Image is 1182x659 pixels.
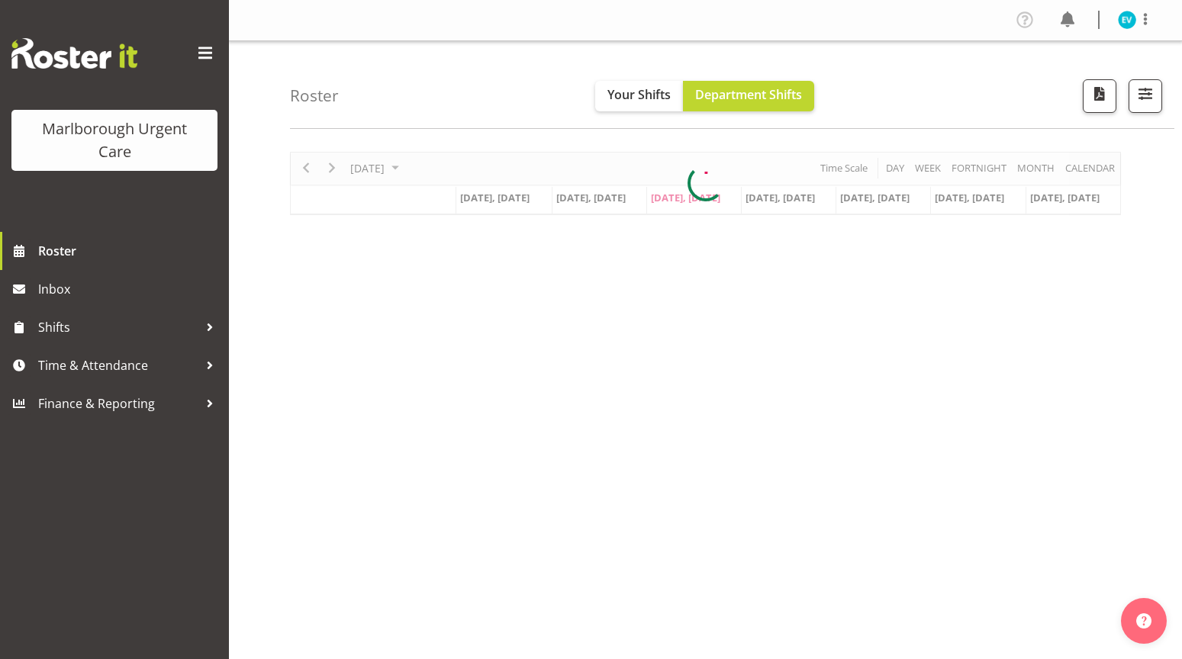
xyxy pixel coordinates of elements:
img: ewa-van-buuren11966.jpg [1118,11,1136,29]
button: Download a PDF of the roster according to the set date range. [1083,79,1116,113]
h4: Roster [290,87,339,104]
span: Shifts [38,316,198,339]
div: Marlborough Urgent Care [27,117,202,163]
button: Department Shifts [683,81,814,111]
span: Finance & Reporting [38,392,198,415]
span: Time & Attendance [38,354,198,377]
button: Your Shifts [595,81,683,111]
span: Your Shifts [607,86,671,103]
span: Inbox [38,278,221,301]
span: Department Shifts [695,86,802,103]
button: Filter Shifts [1129,79,1162,113]
img: help-xxl-2.png [1136,613,1151,628]
span: Roster [38,239,221,262]
img: Rosterit website logo [11,38,137,69]
div: Timeline Week of October 1, 2025 [290,152,1121,215]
